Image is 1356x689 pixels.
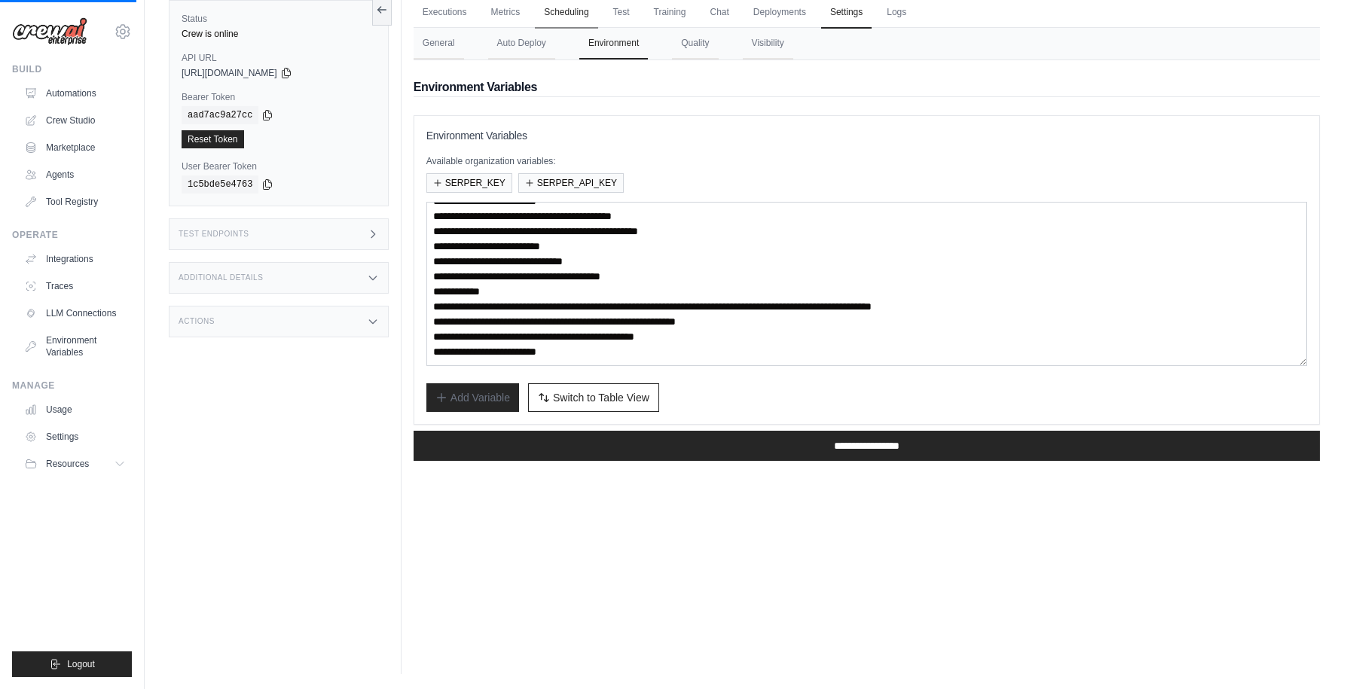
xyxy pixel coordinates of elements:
button: Quality [672,28,718,59]
div: Build [12,63,132,75]
button: Add Variable [426,383,519,412]
code: 1c5bde5e4763 [182,175,258,194]
a: LLM Connections [18,301,132,325]
button: Environment [579,28,648,59]
a: Marketplace [18,136,132,160]
label: Bearer Token [182,91,376,103]
button: SERPER_KEY [426,173,512,193]
a: Settings [18,425,132,449]
a: Automations [18,81,132,105]
h3: Test Endpoints [179,230,249,239]
span: Resources [46,458,89,470]
div: Operate [12,229,132,241]
span: [URL][DOMAIN_NAME] [182,67,277,79]
a: Traces [18,274,132,298]
nav: Tabs [414,28,1320,59]
button: Switch to Table View [528,383,659,412]
div: Manage [12,380,132,392]
a: Integrations [18,247,132,271]
h3: Actions [179,317,215,326]
a: Agents [18,163,132,187]
div: Crew is online [182,28,376,40]
a: Tool Registry [18,190,132,214]
h2: Environment Variables [414,78,1320,96]
span: Switch to Table View [553,390,649,405]
p: Available organization variables: [426,155,1307,167]
a: Reset Token [182,130,244,148]
label: User Bearer Token [182,160,376,172]
a: Environment Variables [18,328,132,364]
button: General [414,28,464,59]
button: Logout [12,651,132,677]
h3: Environment Variables [426,128,1307,143]
button: Resources [18,452,132,476]
button: Auto Deploy [488,28,555,59]
label: API URL [182,52,376,64]
button: Visibility [743,28,793,59]
img: Logo [12,17,87,46]
a: Usage [18,398,132,422]
a: Crew Studio [18,108,132,133]
span: Logout [67,658,95,670]
code: aad7ac9a27cc [182,106,258,124]
button: SERPER_API_KEY [518,173,624,193]
h3: Additional Details [179,273,263,282]
label: Status [182,13,376,25]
